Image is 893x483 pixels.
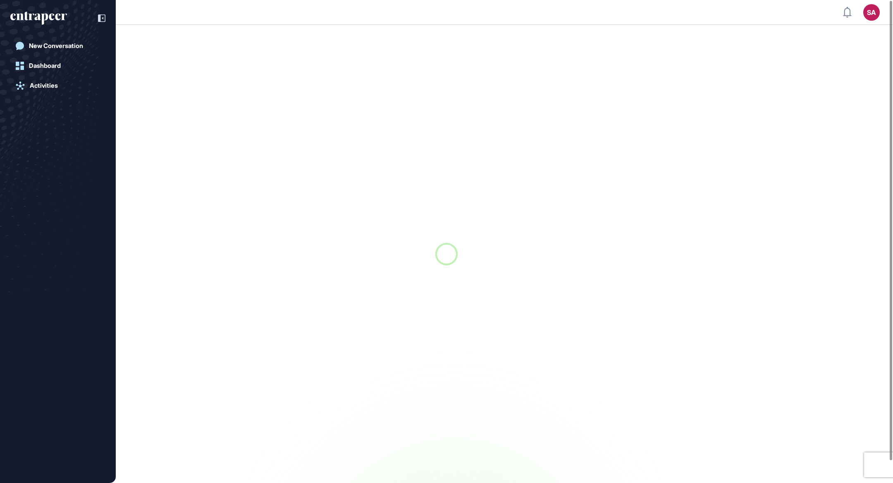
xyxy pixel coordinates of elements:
div: Activities [30,82,58,89]
div: Dashboard [29,62,61,70]
div: New Conversation [29,42,83,50]
a: Dashboard [10,58,105,74]
button: SA [863,4,880,21]
a: New Conversation [10,38,105,54]
a: Activities [10,77,105,94]
div: entrapeer-logo [10,12,67,25]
